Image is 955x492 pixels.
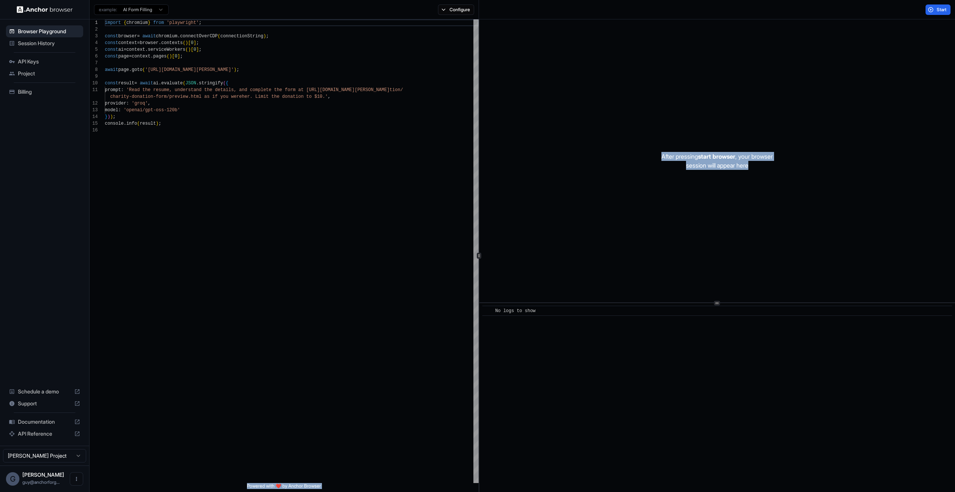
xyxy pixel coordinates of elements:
[123,121,126,126] span: .
[90,73,98,80] div: 9
[22,471,64,478] span: Guy Ben Simhon
[123,47,126,52] span: =
[6,25,83,37] div: Browser Playground
[70,472,83,486] button: Open menu
[18,40,80,47] span: Session History
[328,94,331,99] span: ,
[137,34,140,39] span: =
[105,101,126,106] span: provider
[234,67,237,72] span: )
[90,33,98,40] div: 3
[90,87,98,93] div: 11
[145,67,234,72] span: '[URL][DOMAIN_NAME][PERSON_NAME]'
[263,34,266,39] span: )
[183,40,185,46] span: (
[18,388,71,395] span: Schedule a demo
[118,54,129,59] span: page
[191,40,193,46] span: 0
[196,47,199,52] span: ]
[123,20,126,25] span: {
[107,114,110,119] span: )
[126,101,129,106] span: :
[180,54,183,59] span: ;
[495,308,536,314] span: No logs to show
[18,70,80,77] span: Project
[126,20,148,25] span: chromium
[159,121,161,126] span: ;
[99,7,117,13] span: example:
[698,153,735,160] span: start browser
[175,54,177,59] span: 0
[113,114,116,119] span: ;
[140,121,156,126] span: result
[6,472,19,486] div: G
[118,108,121,113] span: :
[90,46,98,53] div: 5
[90,80,98,87] div: 10
[237,67,239,72] span: ;
[389,87,403,93] span: tion/
[137,121,140,126] span: (
[177,34,180,39] span: .
[90,40,98,46] div: 4
[105,47,118,52] span: const
[926,4,951,15] button: Start
[223,81,226,86] span: (
[140,81,153,86] span: await
[6,386,83,398] div: Schedule a demo
[18,58,80,65] span: API Keys
[105,40,118,46] span: const
[18,28,80,35] span: Browser Playground
[123,108,180,113] span: 'openai/gpt-oss-120b'
[153,81,159,86] span: ai
[18,430,71,437] span: API Reference
[167,54,169,59] span: (
[137,40,140,46] span: =
[180,34,218,39] span: connectOverCDP
[159,40,161,46] span: .
[105,54,118,59] span: const
[118,67,129,72] span: page
[90,19,98,26] div: 1
[105,108,118,113] span: model
[148,47,185,52] span: serviceWorkers
[105,121,123,126] span: console
[105,81,118,86] span: const
[199,47,201,52] span: ;
[90,60,98,66] div: 7
[105,34,118,39] span: const
[118,40,137,46] span: context
[196,81,199,86] span: .
[90,53,98,60] div: 6
[185,81,196,86] span: JSON
[90,113,98,120] div: 14
[156,121,159,126] span: )
[129,67,132,72] span: .
[126,87,261,93] span: 'Read the resume, understand the details, and comp
[140,40,159,46] span: browser
[118,47,123,52] span: ai
[153,54,167,59] span: pages
[90,66,98,73] div: 8
[172,54,175,59] span: [
[18,400,71,407] span: Support
[110,94,242,99] span: charity-donation-form/preview.html as if you were
[159,81,161,86] span: .
[90,107,98,113] div: 13
[105,114,107,119] span: }
[661,152,773,170] p: After pressing , your browser session will appear here
[486,307,490,315] span: ​
[110,114,113,119] span: )
[105,20,121,25] span: import
[132,54,150,59] span: context
[90,100,98,107] div: 12
[148,20,150,25] span: }
[177,54,180,59] span: ]
[143,34,156,39] span: await
[6,68,83,80] div: Project
[126,121,137,126] span: info
[18,418,71,426] span: Documentation
[156,34,178,39] span: chromium
[185,40,188,46] span: )
[261,87,390,93] span: lete the form at [URL][DOMAIN_NAME][PERSON_NAME]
